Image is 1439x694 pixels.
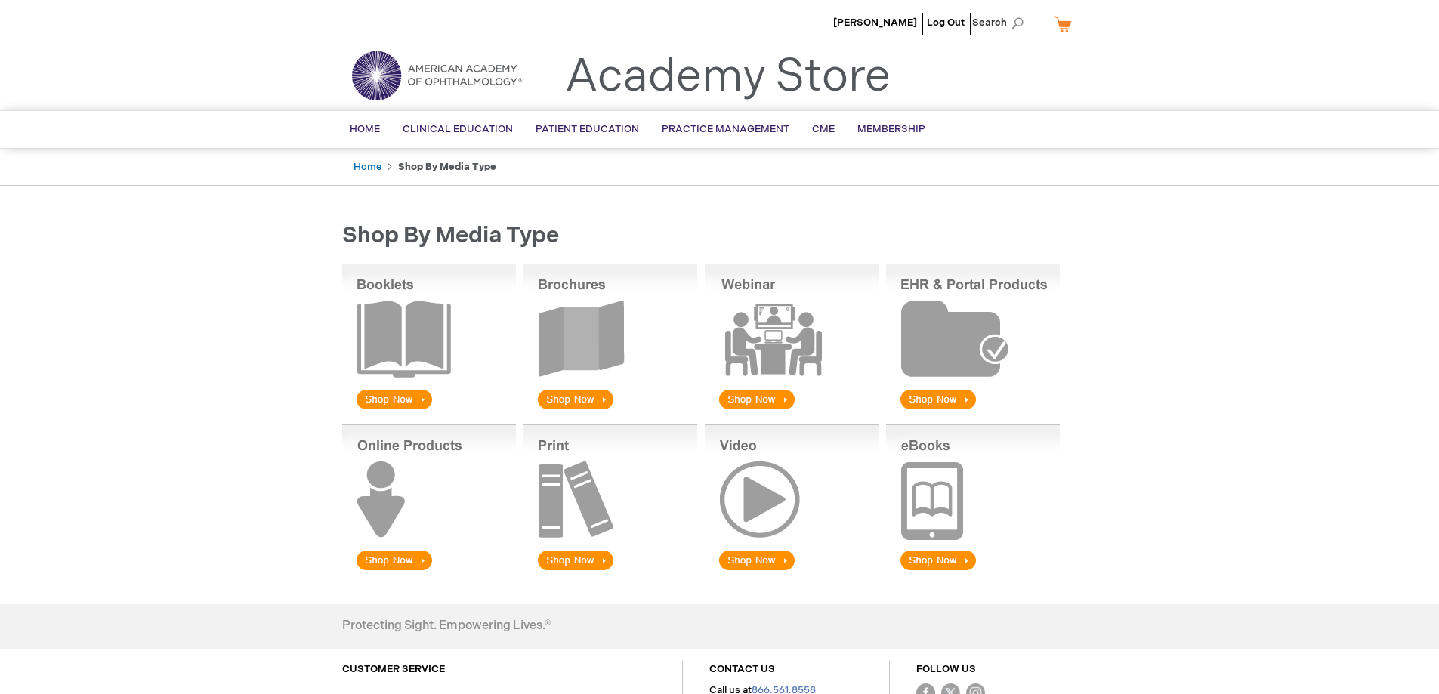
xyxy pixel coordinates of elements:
[927,17,965,29] a: Log Out
[523,424,697,573] img: Print
[565,50,891,104] a: Academy Store
[536,123,639,135] span: Patient Education
[705,403,879,415] a: Webinar
[886,403,1060,415] a: EHR & Portal Products
[705,424,879,573] img: Video
[342,424,516,573] img: Online
[523,264,697,412] img: Brochures
[350,123,380,135] span: Home
[886,424,1060,573] img: eBook
[342,563,516,576] a: Online Products
[342,619,551,633] h4: Protecting Sight. Empowering Lives.®
[403,123,513,135] span: Clinical Education
[662,123,789,135] span: Practice Management
[523,403,697,415] a: Brochures
[812,123,835,135] span: CME
[886,563,1060,576] a: eBook
[705,264,879,412] img: Webinar
[705,563,879,576] a: Video
[342,403,516,415] a: Booklets
[833,17,917,29] a: [PERSON_NAME]
[342,222,559,249] span: Shop by Media Type
[342,264,516,412] img: Booklets
[398,161,496,173] strong: Shop by Media Type
[886,264,1060,412] img: EHR & Portal Products
[916,663,976,675] a: FOLLOW US
[972,8,1030,38] span: Search
[709,663,775,675] a: CONTACT US
[354,161,381,173] a: Home
[857,123,925,135] span: Membership
[342,663,445,675] a: CUSTOMER SERVICE
[523,563,697,576] a: Print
